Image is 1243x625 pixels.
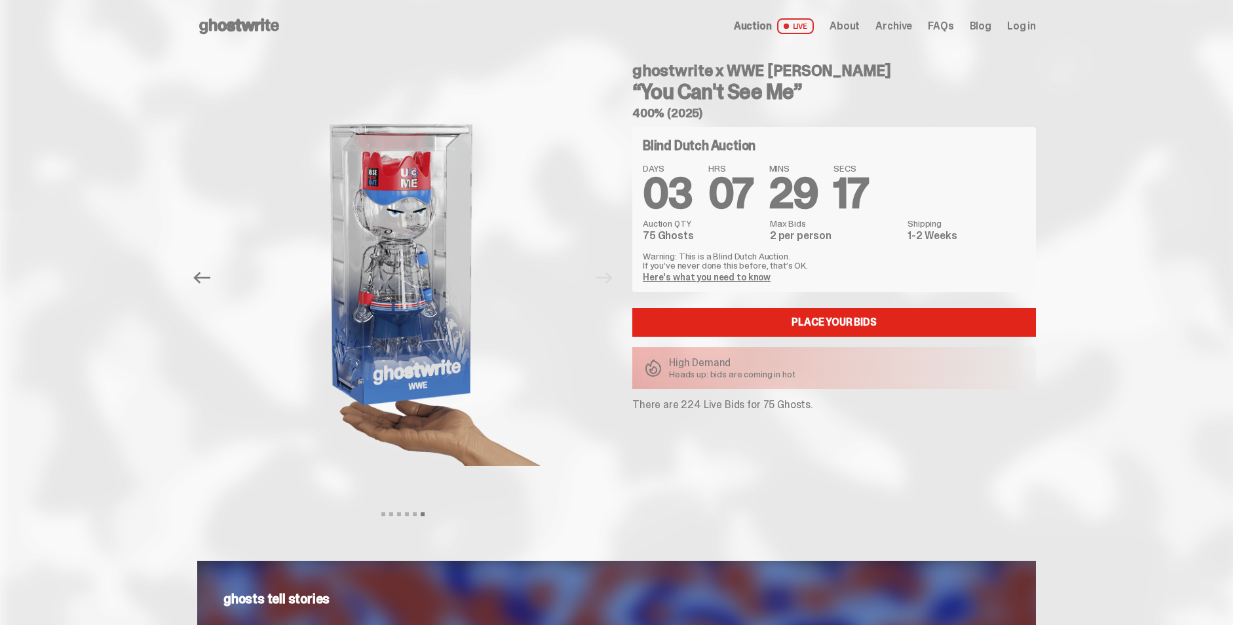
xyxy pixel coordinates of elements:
span: LIVE [777,18,814,34]
span: 03 [643,166,693,221]
a: Auction LIVE [734,18,814,34]
span: DAYS [643,164,693,173]
span: 07 [708,166,754,221]
p: Heads up: bids are coming in hot [669,369,795,379]
a: FAQs [928,21,953,31]
button: View slide 3 [397,512,401,516]
h5: 400% (2025) [632,107,1036,119]
span: 17 [833,166,868,221]
dt: Auction QTY [643,219,762,228]
a: Blog [970,21,991,31]
span: SECS [833,164,868,173]
p: There are 224 Live Bids for 75 Ghosts. [632,400,1036,410]
button: View slide 4 [405,512,409,516]
button: View slide 6 [421,512,425,516]
span: Auction [734,21,772,31]
dd: 1-2 Weeks [908,231,1025,241]
button: View slide 5 [413,512,417,516]
dd: 2 per person [770,231,900,241]
span: MINS [769,164,818,173]
button: Previous [187,263,216,292]
a: Log in [1007,21,1036,31]
p: High Demand [669,358,795,368]
span: 29 [769,166,818,221]
a: Place your Bids [632,308,1036,337]
button: View slide 1 [381,512,385,516]
h4: ghostwrite x WWE [PERSON_NAME] [632,63,1036,79]
p: ghosts tell stories [223,592,1010,605]
a: Here's what you need to know [643,271,771,283]
button: View slide 2 [389,512,393,516]
p: Warning: This is a Blind Dutch Auction. If you’ve never done this before, that’s OK. [643,252,1025,270]
dd: 75 Ghosts [643,231,762,241]
span: HRS [708,164,754,173]
a: Archive [875,21,912,31]
a: About [830,21,860,31]
h3: “You Can't See Me” [632,81,1036,102]
img: ghostwrite%20wwe%20scale.png [223,52,583,503]
dt: Max Bids [770,219,900,228]
h4: Blind Dutch Auction [643,139,755,152]
dt: Shipping [908,219,1025,228]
